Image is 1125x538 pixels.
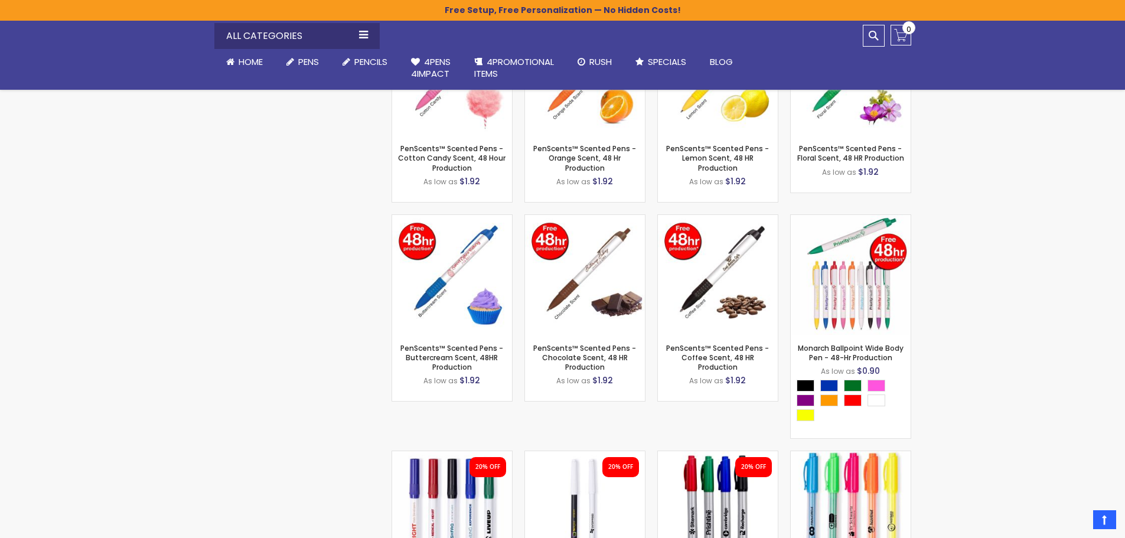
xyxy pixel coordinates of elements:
[858,166,879,178] span: $1.92
[658,451,778,461] a: Perma-Sharp Permanet Marker - Full Color Imprint
[556,376,591,386] span: As low as
[791,215,911,335] img: Monarch Ballpoint Wide Body Pen - 48-Hr Production
[725,175,746,187] span: $1.92
[589,56,612,68] span: Rush
[411,56,451,80] span: 4Pens 4impact
[666,144,769,172] a: PenScents™ Scented Pens - Lemon Scent, 48 HR Production
[797,409,814,421] div: Yellow
[398,144,506,172] a: PenScents™ Scented Pens - Cotton Candy Scent, 48 Hour Production
[533,144,636,172] a: PenScents™ Scented Pens - Orange Scent, 48 Hr Production
[666,343,769,372] a: PenScents™ Scented Pens - Coffee Scent, 48 HR Production
[624,49,698,75] a: Specials
[797,144,904,163] a: PenScents™ Scented Pens - Floral Scent, 48 HR Production
[475,463,500,471] div: 20% OFF
[423,177,458,187] span: As low as
[556,177,591,187] span: As low as
[741,463,766,471] div: 20% OFF
[844,394,862,406] div: Red
[648,56,686,68] span: Specials
[710,56,733,68] span: Blog
[797,394,814,406] div: Purple
[906,24,911,35] span: 0
[791,214,911,224] a: Monarch Ballpoint Wide Body Pen - 48-Hr Production
[857,365,880,377] span: $0.90
[354,56,387,68] span: Pencils
[275,49,331,75] a: Pens
[298,56,319,68] span: Pens
[1093,510,1116,529] a: Top
[533,343,636,372] a: PenScents™ Scented Pens - Chocolate Scent, 48 HR Production
[658,214,778,224] a: PenScents™ Scented Pens - Coffee Scent, 48 HR Production
[689,376,723,386] span: As low as
[525,215,645,335] img: PenScents™ Scented Pens - Chocolate Scent, 48 HR Production
[791,451,911,461] a: Customizable Neon Clip Cap Translucent Highlighter
[868,380,885,392] div: Pink
[725,374,746,386] span: $1.92
[797,380,911,424] div: Select A Color
[820,394,838,406] div: Orange
[689,177,723,187] span: As low as
[592,374,613,386] span: $1.92
[566,49,624,75] a: Rush
[822,167,856,177] span: As low as
[214,49,275,75] a: Home
[392,215,512,335] img: PenScents™ Scented Pens - Buttercream Scent, 48HR Production
[592,175,613,187] span: $1.92
[820,380,838,392] div: Blue
[608,463,633,471] div: 20% OFF
[214,23,380,49] div: All Categories
[844,380,862,392] div: Green
[821,366,855,376] span: As low as
[331,49,399,75] a: Pencils
[658,215,778,335] img: PenScents™ Scented Pens - Coffee Scent, 48 HR Production
[798,343,904,363] a: Monarch Ballpoint Wide Body Pen - 48-Hr Production
[891,25,911,45] a: 0
[239,56,263,68] span: Home
[392,451,512,461] a: Promo Dry Erase No Roll Marker - Full Color Imprint
[423,376,458,386] span: As low as
[400,343,503,372] a: PenScents™ Scented Pens - Buttercream Scent, 48HR Production
[474,56,554,80] span: 4PROMOTIONAL ITEMS
[525,451,645,461] a: Customized Dry Erase Fine Tip Permanent Marker - Full Color Imprint
[462,49,566,87] a: 4PROMOTIONALITEMS
[868,394,885,406] div: White
[459,175,480,187] span: $1.92
[698,49,745,75] a: Blog
[392,214,512,224] a: PenScents™ Scented Pens - Buttercream Scent, 48HR Production
[525,214,645,224] a: PenScents™ Scented Pens - Chocolate Scent, 48 HR Production
[797,380,814,392] div: Black
[399,49,462,87] a: 4Pens4impact
[459,374,480,386] span: $1.92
